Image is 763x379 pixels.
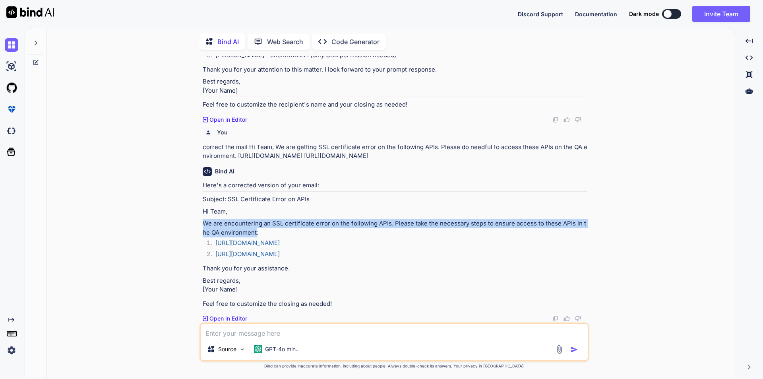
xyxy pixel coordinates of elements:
img: Pick Models [239,346,246,353]
img: GPT-4o mini [254,345,262,353]
p: Bind AI [217,37,239,47]
a: [URL][DOMAIN_NAME] [215,239,280,247]
img: copy [552,315,559,322]
button: Discord Support [518,10,563,18]
img: like [564,315,570,322]
button: Documentation [575,10,617,18]
img: attachment [555,345,564,354]
span: Discord Support [518,11,563,17]
p: Best regards, [Your Name] [203,276,587,294]
img: dislike [575,315,581,322]
img: githubLight [5,81,18,95]
p: Open in Editor [209,116,247,124]
span: Dark mode [629,10,659,18]
p: GPT-4o min.. [265,345,299,353]
img: icon [570,346,578,354]
img: copy [552,117,559,123]
img: premium [5,103,18,116]
p: Here's a corrected version of your email: [203,181,587,190]
p: Subject: SSL Certificate Error on APIs [203,195,587,204]
span: Documentation [575,11,617,17]
p: Hi Team, [203,207,587,216]
p: Web Search [267,37,303,47]
p: Thank you for your assistance. [203,264,587,273]
img: darkCloudIdeIcon [5,124,18,138]
button: Invite Team [692,6,750,22]
p: correct the mail Hi Team, We are getting SSL certificate error on the following APIs. Please do n... [203,143,587,161]
img: chat [5,38,18,52]
h6: You [217,128,228,136]
a: [URL][DOMAIN_NAME] [215,250,280,258]
img: Bind AI [6,6,54,18]
p: Feel free to customize the closing as needed! [203,299,587,309]
li: [PERSON_NAME] - chetuiwk2271 (only USB permission needed) [209,51,587,62]
p: We are encountering an SSL certificate error on the following APIs. Please take the necessary ste... [203,219,587,237]
p: Best regards, [Your Name] [203,77,587,95]
p: Code Generator [331,37,380,47]
img: dislike [575,117,581,123]
p: Source [218,345,236,353]
h6: Bind AI [215,167,234,175]
img: like [564,117,570,123]
img: ai-studio [5,60,18,73]
img: settings [5,344,18,357]
p: Feel free to customize the recipient's name and your closing as needed! [203,100,587,109]
p: Thank you for your attention to this matter. I look forward to your prompt response. [203,65,587,74]
p: Bind can provide inaccurate information, including about people. Always double-check its answers.... [199,363,589,369]
p: Open in Editor [209,315,247,323]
